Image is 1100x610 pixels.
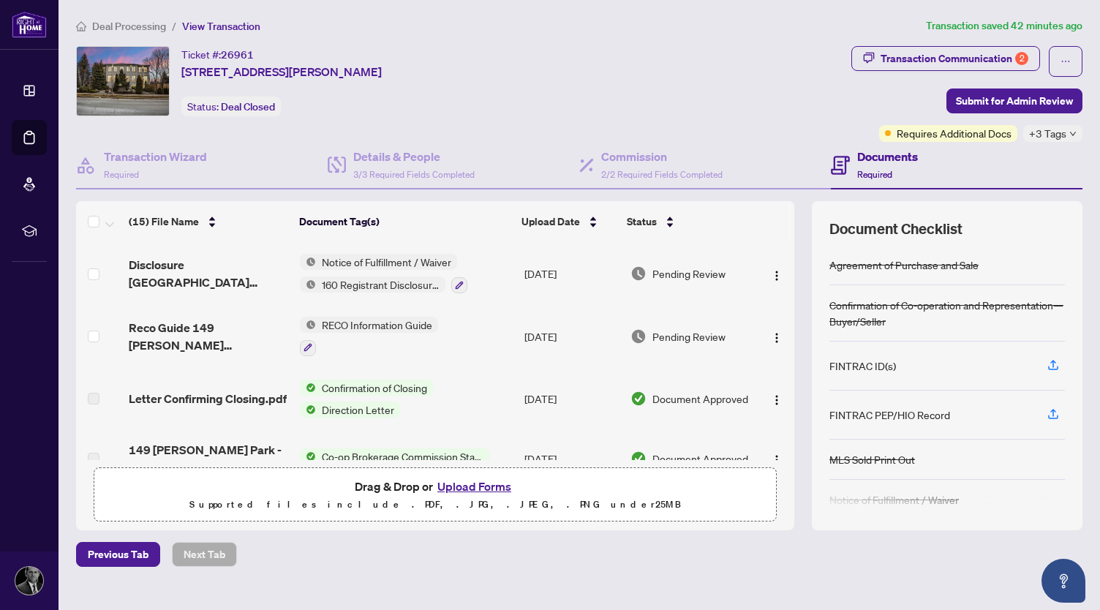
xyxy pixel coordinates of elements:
[519,305,625,368] td: [DATE]
[104,148,207,165] h4: Transaction Wizard
[94,468,776,522] span: Drag & Drop orUpload FormsSupported files include .PDF, .JPG, .JPEG, .PNG under25MB
[630,328,647,344] img: Document Status
[316,317,438,333] span: RECO Information Guide
[300,448,489,464] button: Status IconCo-op Brokerage Commission Statement
[519,242,625,305] td: [DATE]
[881,47,1028,70] div: Transaction Communication
[627,214,657,230] span: Status
[12,11,47,38] img: logo
[316,380,433,396] span: Confirmation of Closing
[652,391,748,407] span: Document Approved
[181,46,254,63] div: Ticket #:
[652,451,748,467] span: Document Approved
[353,169,475,180] span: 3/3 Required Fields Completed
[300,254,467,293] button: Status IconNotice of Fulfillment / WaiverStatus Icon160 Registrant Disclosure of Interest - Acqui...
[1029,125,1066,142] span: +3 Tags
[129,214,199,230] span: (15) File Name
[519,429,625,488] td: [DATE]
[946,89,1082,113] button: Submit for Admin Review
[956,89,1073,113] span: Submit for Admin Review
[516,201,621,242] th: Upload Date
[182,20,260,33] span: View Transaction
[1069,130,1077,138] span: down
[103,496,767,513] p: Supported files include .PDF, .JPG, .JPEG, .PNG under 25 MB
[621,201,753,242] th: Status
[355,477,516,496] span: Drag & Drop or
[316,276,445,293] span: 160 Registrant Disclosure of Interest - Acquisition ofProperty
[771,454,783,466] img: Logo
[300,380,433,418] button: Status IconConfirmation of ClosingStatus IconDirection Letter
[765,387,788,410] button: Logo
[104,169,139,180] span: Required
[1041,559,1085,603] button: Open asap
[129,390,287,407] span: Letter Confirming Closing.pdf
[316,448,489,464] span: Co-op Brokerage Commission Statement
[829,358,896,374] div: FINTRAC ID(s)
[829,297,1065,329] div: Confirmation of Co-operation and Representation—Buyer/Seller
[601,148,723,165] h4: Commission
[300,317,438,356] button: Status IconRECO Information Guide
[172,542,237,567] button: Next Tab
[181,63,382,80] span: [STREET_ADDRESS][PERSON_NAME]
[601,169,723,180] span: 2/2 Required Fields Completed
[851,46,1040,71] button: Transaction Communication2
[123,201,293,242] th: (15) File Name
[300,448,316,464] img: Status Icon
[926,18,1082,34] article: Transaction saved 42 minutes ago
[316,402,400,418] span: Direction Letter
[765,447,788,470] button: Logo
[771,332,783,344] img: Logo
[857,148,918,165] h4: Documents
[829,451,915,467] div: MLS Sold Print Out
[353,148,475,165] h4: Details & People
[129,256,288,291] span: Disclosure [GEOGRAPHIC_DATA][PERSON_NAME]pdf
[829,219,962,239] span: Document Checklist
[630,391,647,407] img: Document Status
[77,47,169,116] img: IMG-C12009520_1.jpg
[771,394,783,406] img: Logo
[829,257,979,273] div: Agreement of Purchase and Sale
[293,201,516,242] th: Document Tag(s)
[88,543,148,566] span: Previous Tab
[129,441,288,476] span: 149 [PERSON_NAME] Park - statement.pdf
[76,21,86,31] span: home
[519,368,625,429] td: [DATE]
[765,262,788,285] button: Logo
[300,254,316,270] img: Status Icon
[300,402,316,418] img: Status Icon
[76,542,160,567] button: Previous Tab
[221,100,275,113] span: Deal Closed
[1061,56,1071,67] span: ellipsis
[771,270,783,282] img: Logo
[300,276,316,293] img: Status Icon
[172,18,176,34] li: /
[897,125,1012,141] span: Requires Additional Docs
[630,451,647,467] img: Document Status
[652,266,726,282] span: Pending Review
[15,567,43,595] img: Profile Icon
[300,380,316,396] img: Status Icon
[1015,52,1028,65] div: 2
[316,254,457,270] span: Notice of Fulfillment / Waiver
[92,20,166,33] span: Deal Processing
[521,214,580,230] span: Upload Date
[765,325,788,348] button: Logo
[129,319,288,354] span: Reco Guide 149 [PERSON_NAME][GEOGRAPHIC_DATA]pdf
[300,317,316,333] img: Status Icon
[181,97,281,116] div: Status:
[221,48,254,61] span: 26961
[857,169,892,180] span: Required
[630,266,647,282] img: Document Status
[433,477,516,496] button: Upload Forms
[829,407,950,423] div: FINTRAC PEP/HIO Record
[652,328,726,344] span: Pending Review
